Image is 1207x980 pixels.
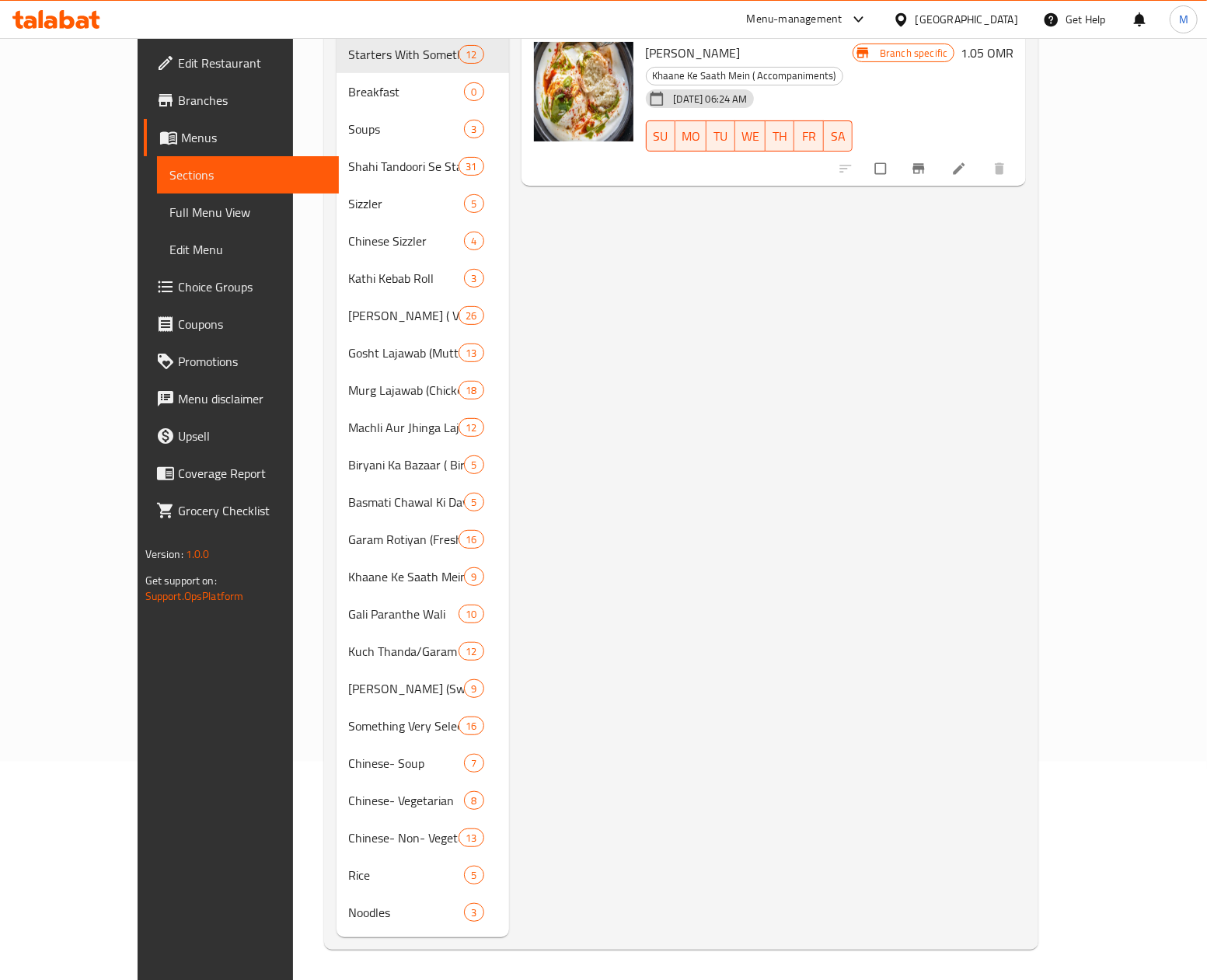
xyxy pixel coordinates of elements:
span: WE [741,125,759,148]
span: Full Menu View [169,203,326,221]
div: items [464,791,483,810]
span: Biryani Ka Bazaar ( Biryani Specialities) [349,455,465,474]
span: 9 [465,570,483,584]
span: Noodles [349,903,465,922]
span: Khaane Ke Saath Mein ( Accompaniments) [647,67,842,85]
div: Menu-management [747,10,842,29]
div: Kathi Kebab Roll3 [337,260,509,297]
span: 3 [465,271,483,286]
span: Coverage Report [178,464,326,483]
div: [PERSON_NAME] ( Vegetables And Lentils)26 [337,297,509,334]
span: Starters With Something Special [349,45,459,64]
span: FR [801,125,817,148]
span: Gali Paranthe Wali [349,605,459,623]
span: Choice Groups [178,277,326,296]
div: Khaane Ke Saath Mein ( Accompaniments)9 [337,558,509,595]
a: Coverage Report [144,455,339,492]
span: Rice [349,866,465,884]
span: 12 [459,47,483,62]
span: MO [682,125,700,148]
a: Edit Restaurant [144,44,339,82]
div: Biryani Ka Bazaar ( Biryani Specialities)5 [337,446,509,483]
span: Gosht Lajawab (Mutton Specialties) [349,344,459,362]
div: Rice5 [337,856,509,894]
button: MO [675,120,706,152]
span: SA [830,125,846,148]
div: Sizzler5 [337,185,509,222]
a: Coupons [144,305,339,343]
button: SU [646,120,675,152]
a: Branches [144,82,339,119]
span: 13 [459,831,483,846]
div: Noodles3 [337,894,509,931]
span: Promotions [178,352,326,371]
div: Kathi Kebab Roll [349,269,465,288]
span: 3 [465,122,483,137]
button: delete [982,152,1020,186]
a: Edit Menu [157,231,339,268]
div: Machli Aur Jhinga Lajawab (Seafood Specialities)12 [337,409,509,446]
div: items [459,828,483,847]
span: Branch specific [874,46,954,61]
span: Shahi Tandoori Se Starters From Charcoal Oven [349,157,459,176]
a: Upsell [144,417,339,455]
div: Gosht Lajawab (Mutton Specialties)13 [337,334,509,371]
span: Upsell [178,427,326,445]
span: M [1179,11,1188,28]
img: Dahi Bhalla [534,42,633,141]
span: Version: [145,544,183,564]
nav: Menu sections [337,30,509,937]
a: Menu disclaimer [144,380,339,417]
span: Sizzler [349,194,465,213]
span: Edit Restaurant [178,54,326,72]
div: items [459,717,483,735]
div: Breakfast0 [337,73,509,110]
span: 9 [465,682,483,696]
span: 0 [465,85,483,99]
span: Kuch Thanda/Garam Ho Jai (Beverages) [349,642,459,661]
span: [PERSON_NAME] (Sweets) [349,679,465,698]
span: 4 [465,234,483,249]
span: 5 [465,197,483,211]
div: Garam Rotiyan (Freshly Baked Bread From Clay Oven)16 [337,521,509,558]
div: [GEOGRAPHIC_DATA] [916,11,1018,28]
div: items [464,754,483,772]
span: Khaane Ke Saath Mein ( Accompaniments) [349,567,465,586]
a: Edit menu item [951,161,970,176]
span: [DATE] 06:24 AM [668,92,754,106]
div: Chinese- Vegetarian8 [337,782,509,819]
div: Chinese- Non- Vegetarian [349,828,459,847]
span: 8 [465,793,483,808]
span: Soups [349,120,465,138]
span: 13 [459,346,483,361]
span: Chinese Sizzler [349,232,465,250]
span: [PERSON_NAME] [646,41,741,65]
div: Basmati Chawal Ki Dawat (Rice Specialities)5 [337,483,509,521]
div: Gali Paranthe Wali10 [337,595,509,633]
h6: 1.05 OMR [961,42,1013,64]
span: Grocery Checklist [178,501,326,520]
div: Chinese- Soup7 [337,745,509,782]
span: Chinese- Soup [349,754,465,772]
a: Choice Groups [144,268,339,305]
div: Chinese Sizzler4 [337,222,509,260]
span: TU [713,125,729,148]
a: Sections [157,156,339,194]
span: Sections [169,166,326,184]
div: Shahi Tandoori Se Starters From Charcoal Oven31 [337,148,509,185]
span: 16 [459,719,483,734]
a: Full Menu View [157,194,339,231]
div: Starters With Something Special12 [337,36,509,73]
span: 12 [459,644,483,659]
span: Menus [181,128,326,147]
span: 1.0.0 [186,544,210,564]
a: Grocery Checklist [144,492,339,529]
div: Murg Lajawab (Chicken Specialities)18 [337,371,509,409]
a: Support.OpsPlatform [145,586,244,606]
span: Coupons [178,315,326,333]
span: 31 [459,159,483,174]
